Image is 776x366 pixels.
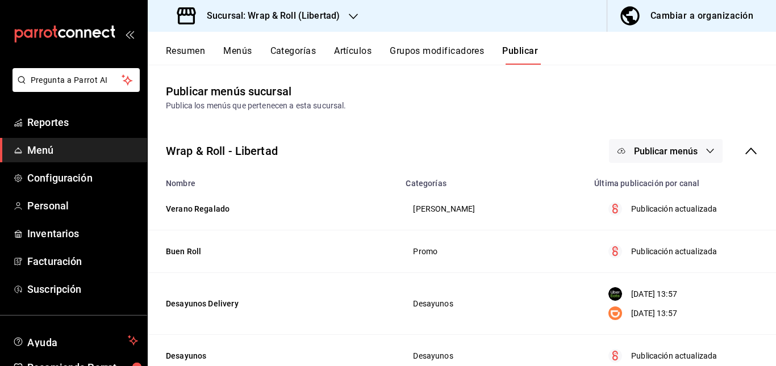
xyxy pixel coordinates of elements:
span: Menú [27,142,138,158]
th: Última publicación por canal [587,172,776,188]
div: Wrap & Roll - Libertad [166,142,278,159]
span: Pregunta a Parrot AI [31,74,122,86]
td: Desayunos Delivery [148,273,399,335]
span: Suscripción [27,281,138,297]
button: Grupos modificadores [390,45,484,65]
span: Publicar menús [634,146,698,157]
span: Reportes [27,115,138,130]
span: Configuración [27,170,138,186]
span: Inventarios [27,226,138,241]
p: Publicación actualizada [631,246,717,258]
h3: Sucursal: Wrap & Roll (Libertad) [198,9,340,23]
th: Nombre [148,172,399,188]
span: Desayunos [413,352,573,360]
p: Publicación actualizada [631,350,717,362]
button: Menús [223,45,252,65]
button: Pregunta a Parrot AI [12,68,140,92]
td: Buen Roll [148,230,399,273]
button: Artículos [334,45,372,65]
button: Publicar [502,45,538,65]
span: Promo [413,247,573,255]
span: [PERSON_NAME] [413,205,573,213]
p: [DATE] 13:57 [631,288,677,300]
div: Publicar menús sucursal [166,83,291,100]
button: Publicar menús [609,139,723,163]
span: Desayunos [413,300,573,308]
th: Categorías [399,172,587,188]
a: Pregunta a Parrot AI [8,82,140,94]
div: Publica los menús que pertenecen a esta sucursal. [166,100,758,112]
div: navigation tabs [166,45,776,65]
p: [DATE] 13:57 [631,308,677,319]
button: Resumen [166,45,205,65]
button: Categorías [270,45,316,65]
div: Cambiar a organización [650,8,753,24]
span: Ayuda [27,334,123,347]
span: Personal [27,198,138,213]
span: Facturación [27,254,138,269]
button: open_drawer_menu [125,30,134,39]
p: Publicación actualizada [631,203,717,215]
td: Verano Regalado [148,188,399,230]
